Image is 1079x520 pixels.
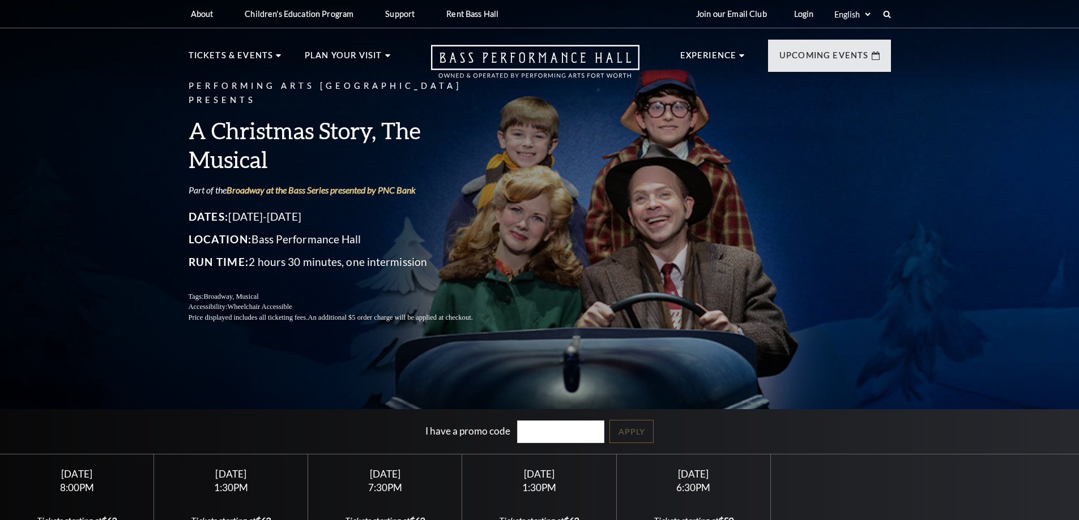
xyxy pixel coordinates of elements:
[168,468,295,480] div: [DATE]
[322,483,449,492] div: 7:30PM
[189,210,229,223] span: Dates:
[189,255,249,268] span: Run Time:
[189,79,500,108] p: Performing Arts [GEOGRAPHIC_DATA] Presents
[245,9,353,19] p: Children's Education Program
[189,302,500,312] p: Accessibility:
[305,49,382,69] p: Plan Your Visit
[425,424,510,436] label: I have a promo code
[446,9,498,19] p: Rent Bass Hall
[630,468,757,480] div: [DATE]
[189,208,500,226] p: [DATE]-[DATE]
[191,9,214,19] p: About
[189,291,500,302] p: Tags:
[189,312,500,323] p: Price displayed includes all ticketing fees.
[189,49,274,69] p: Tickets & Events
[14,483,140,492] div: 8:00PM
[322,468,449,480] div: [DATE]
[227,184,416,195] a: Broadway at the Bass Series presented by PNC Bank
[189,184,500,196] p: Part of the
[189,253,500,271] p: 2 hours 30 minutes, one intermission
[385,9,415,19] p: Support
[189,230,500,248] p: Bass Performance Hall
[14,468,140,480] div: [DATE]
[189,116,500,174] h3: A Christmas Story, The Musical
[832,9,872,20] select: Select:
[308,313,472,321] span: An additional $5 order charge will be applied at checkout.
[203,293,258,300] span: Broadway, Musical
[189,233,252,246] span: Location:
[168,483,295,492] div: 1:30PM
[630,483,757,492] div: 6:30PM
[779,49,869,69] p: Upcoming Events
[227,303,292,311] span: Wheelchair Accessible
[476,468,603,480] div: [DATE]
[476,483,603,492] div: 1:30PM
[680,49,737,69] p: Experience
